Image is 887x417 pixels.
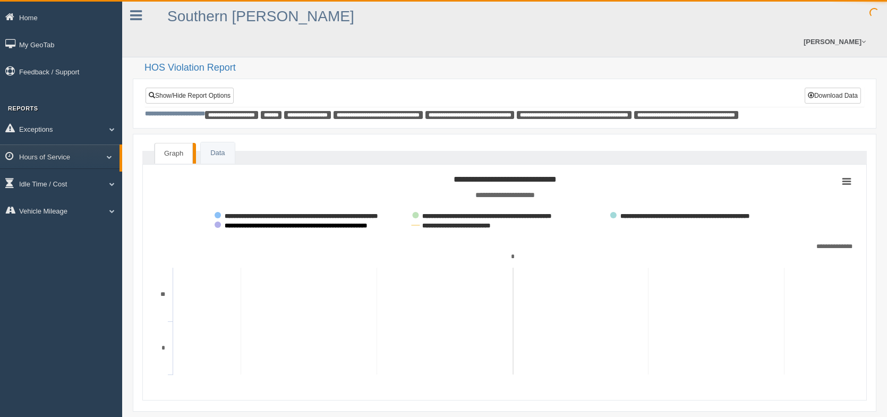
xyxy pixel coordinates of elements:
a: Graph [155,143,193,164]
button: Download Data [805,88,861,104]
a: Show/Hide Report Options [146,88,234,104]
a: Data [201,142,234,164]
a: [PERSON_NAME] [798,27,871,57]
a: Southern [PERSON_NAME] [167,8,354,24]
